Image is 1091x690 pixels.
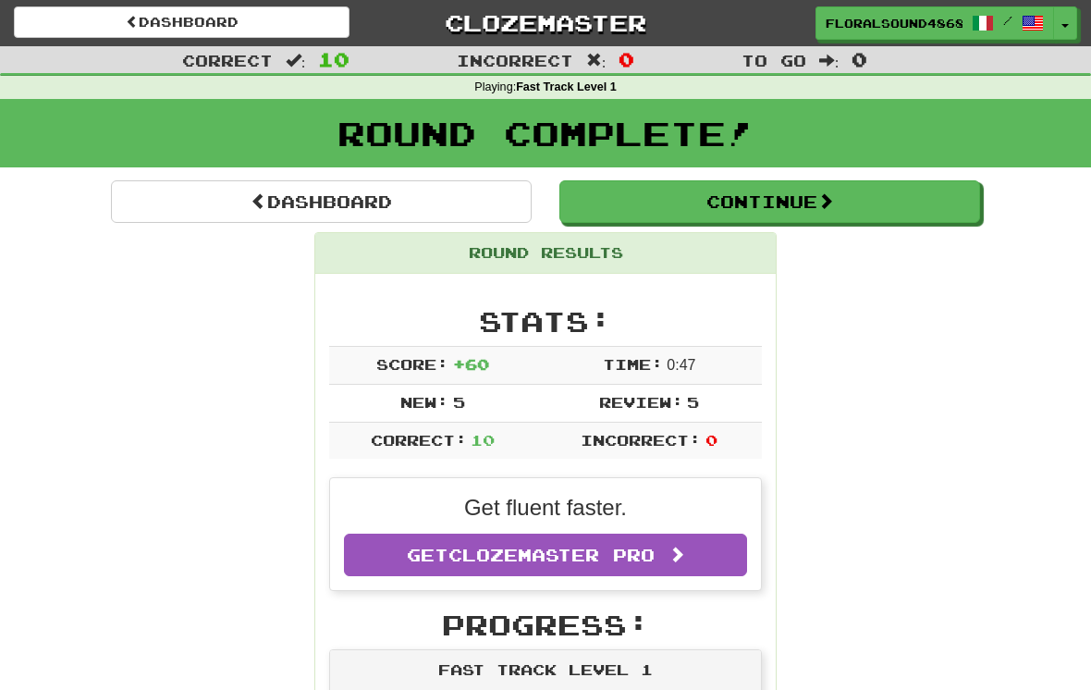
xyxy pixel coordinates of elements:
[329,610,762,640] h2: Progress:
[318,48,349,70] span: 10
[453,393,465,411] span: 5
[742,51,806,69] span: To go
[344,492,747,524] p: Get fluent faster.
[705,431,717,449] span: 0
[111,180,532,223] a: Dashboard
[687,393,699,411] span: 5
[448,545,655,565] span: Clozemaster Pro
[315,233,776,274] div: Round Results
[453,355,489,373] span: + 60
[377,6,713,39] a: Clozemaster
[559,180,980,223] button: Continue
[400,393,448,411] span: New:
[815,6,1054,40] a: FloralSound4868 /
[619,48,634,70] span: 0
[6,115,1085,152] h1: Round Complete!
[286,53,306,68] span: :
[603,355,663,373] span: Time:
[581,431,701,449] span: Incorrect:
[819,53,840,68] span: :
[471,431,495,449] span: 10
[599,393,683,411] span: Review:
[457,51,573,69] span: Incorrect
[1003,14,1012,27] span: /
[344,534,747,576] a: GetClozemaster Pro
[516,80,617,93] strong: Fast Track Level 1
[852,48,867,70] span: 0
[182,51,273,69] span: Correct
[586,53,607,68] span: :
[376,355,448,373] span: Score:
[826,15,962,31] span: FloralSound4868
[371,431,467,449] span: Correct:
[329,306,762,337] h2: Stats:
[14,6,349,38] a: Dashboard
[667,357,695,373] span: 0 : 47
